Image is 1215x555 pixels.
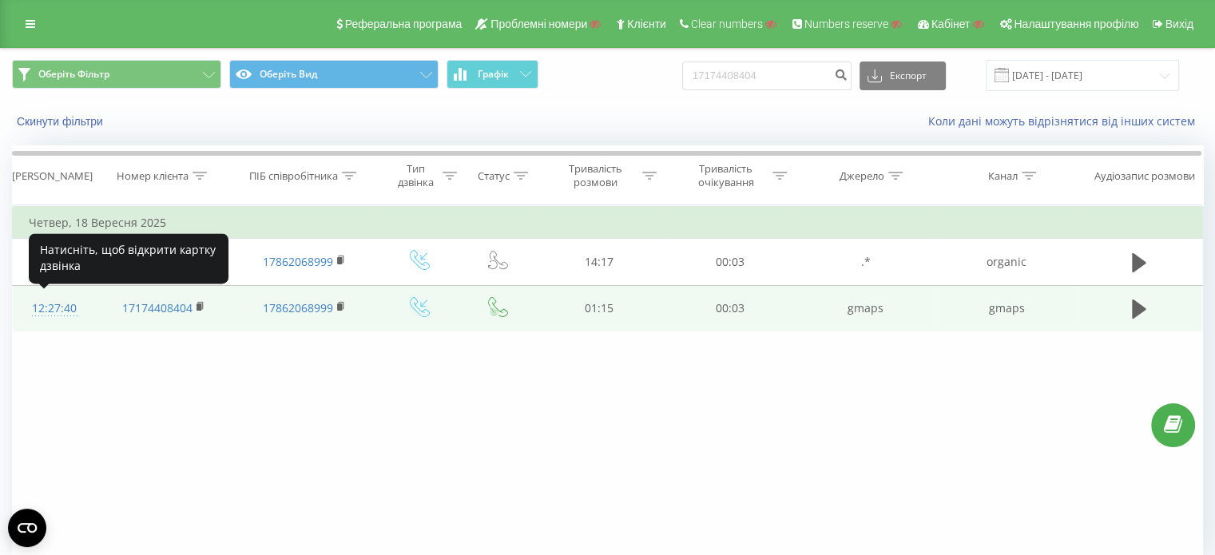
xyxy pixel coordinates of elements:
div: [PERSON_NAME] [12,169,93,183]
div: 12:27:40 [29,293,80,324]
div: Джерело [840,169,884,183]
span: Оберіть Фільтр [38,68,109,81]
div: Натисніть, щоб відкрити картку дзвінка [29,233,228,283]
a: 17862068999 [263,254,333,269]
input: Пошук за номером [682,61,852,90]
td: gmaps [795,285,935,331]
td: organic [936,239,1077,285]
span: Clear numbers [691,18,763,30]
span: Вихід [1165,18,1193,30]
span: Налаштування профілю [1014,18,1138,30]
a: Коли дані можуть відрізнятися вiд інших систем [928,113,1203,129]
button: Графік [447,60,538,89]
a: 17174408404 [122,300,193,315]
span: Графік [478,69,509,80]
span: Проблемні номери [490,18,587,30]
button: Оберіть Фільтр [12,60,221,89]
span: Numbers reserve [804,18,888,30]
td: 00:03 [665,285,795,331]
div: Статус [478,169,510,183]
button: Оберіть Вид [229,60,439,89]
td: 00:03 [665,239,795,285]
span: Кабінет [931,18,971,30]
span: Клієнти [627,18,666,30]
div: Канал [988,169,1018,183]
button: Open CMP widget [8,509,46,547]
button: Експорт [860,61,946,90]
div: Аудіозапис розмови [1094,169,1195,183]
div: Тривалість розмови [553,162,638,189]
div: Тривалість очікування [683,162,768,189]
td: Четвер, 18 Вересня 2025 [13,207,1203,239]
td: gmaps [936,285,1077,331]
div: Тип дзвінка [392,162,439,189]
td: 14:17 [534,239,665,285]
td: 01:15 [534,285,665,331]
div: Номер клієнта [117,169,189,183]
button: Скинути фільтри [12,114,111,129]
span: Реферальна програма [345,18,463,30]
div: ПІБ співробітника [249,169,338,183]
a: 17862068999 [263,300,333,315]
